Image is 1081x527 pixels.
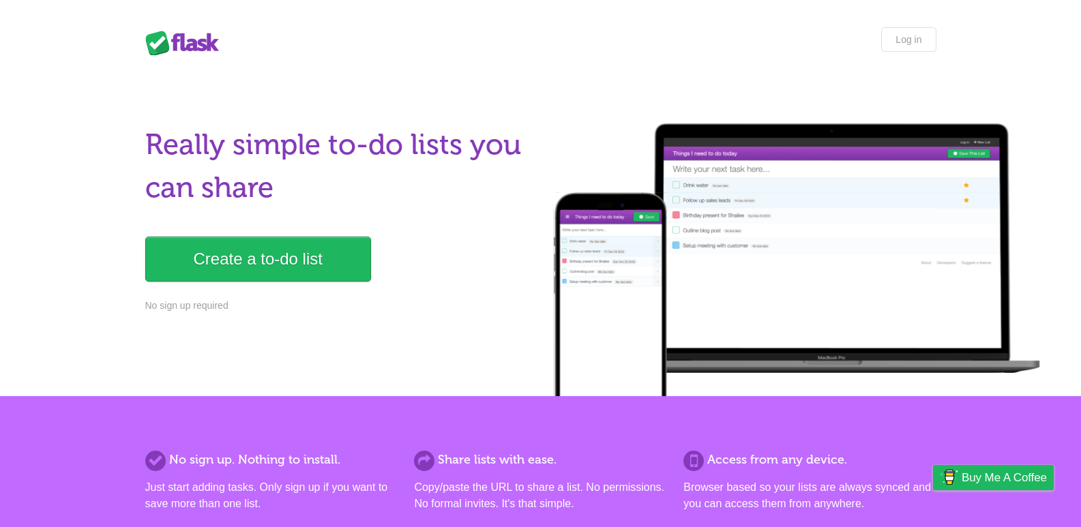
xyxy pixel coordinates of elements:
p: No sign up required [145,299,533,313]
p: Browser based so your lists are always synced and you can access them from anywhere. [683,479,936,512]
p: Just start adding tasks. Only sign up if you want to save more than one list. [145,479,398,512]
p: Copy/paste the URL to share a list. No permissions. No formal invites. It's that simple. [414,479,666,512]
span: Buy me a coffee [962,466,1047,490]
a: Create a to-do list [145,237,371,282]
h2: Access from any device. [683,451,936,469]
a: Log in [881,27,936,52]
img: Buy me a coffee [940,466,958,489]
a: Buy me a coffee [933,465,1054,490]
div: Flask Lists [145,31,227,55]
h2: Share lists with ease. [414,451,666,469]
h2: No sign up. Nothing to install. [145,451,398,469]
h1: Really simple to-do lists you can share [145,123,533,209]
